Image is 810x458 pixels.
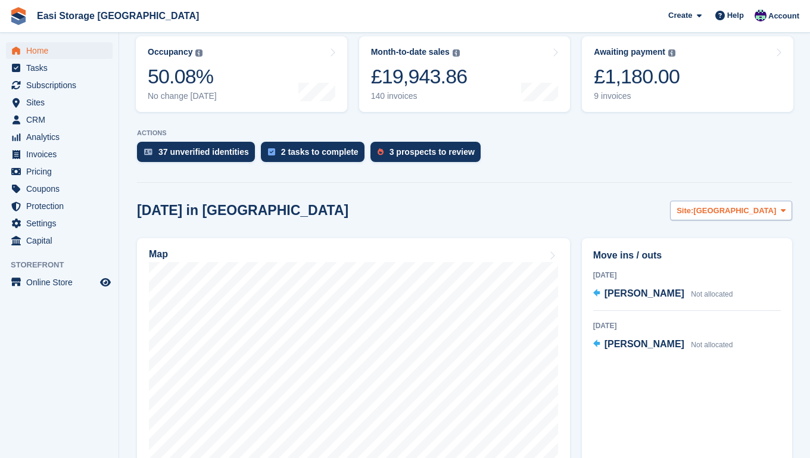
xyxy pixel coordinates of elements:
[6,215,113,232] a: menu
[378,148,384,155] img: prospect-51fa495bee0391a8d652442698ab0144808aea92771e9ea1ae160a38d050c398.svg
[6,129,113,145] a: menu
[26,129,98,145] span: Analytics
[148,64,217,89] div: 50.08%
[137,142,261,168] a: 37 unverified identities
[594,64,680,89] div: £1,180.00
[6,198,113,214] a: menu
[668,49,675,57] img: icon-info-grey-7440780725fd019a000dd9b08b2336e03edf1995a4989e88bcd33f0948082b44.svg
[32,6,204,26] a: Easi Storage [GEOGRAPHIC_DATA]
[691,290,733,298] span: Not allocated
[370,142,487,168] a: 3 prospects to review
[136,36,347,112] a: Occupancy 50.08% No change [DATE]
[593,337,733,353] a: [PERSON_NAME] Not allocated
[268,148,275,155] img: task-75834270c22a3079a89374b754ae025e5fb1db73e45f91037f5363f120a921f8.svg
[26,60,98,76] span: Tasks
[10,7,27,25] img: stora-icon-8386f47178a22dfd0bd8f6a31ec36ba5ce8667c1dd55bd0f319d3a0aa187defe.svg
[371,47,450,57] div: Month-to-date sales
[359,36,571,112] a: Month-to-date sales £19,943.86 140 invoices
[148,47,192,57] div: Occupancy
[148,91,217,101] div: No change [DATE]
[453,49,460,57] img: icon-info-grey-7440780725fd019a000dd9b08b2336e03edf1995a4989e88bcd33f0948082b44.svg
[755,10,767,21] img: Steven Cusick
[137,129,792,137] p: ACTIONS
[605,288,684,298] span: [PERSON_NAME]
[693,205,776,217] span: [GEOGRAPHIC_DATA]
[670,201,792,220] button: Site: [GEOGRAPHIC_DATA]
[6,163,113,180] a: menu
[6,42,113,59] a: menu
[261,142,370,168] a: 2 tasks to complete
[26,232,98,249] span: Capital
[677,205,693,217] span: Site:
[6,274,113,291] a: menu
[390,147,475,157] div: 3 prospects to review
[26,180,98,197] span: Coupons
[727,10,744,21] span: Help
[26,77,98,94] span: Subscriptions
[26,274,98,291] span: Online Store
[593,248,781,263] h2: Move ins / outs
[593,270,781,281] div: [DATE]
[26,42,98,59] span: Home
[6,180,113,197] a: menu
[158,147,249,157] div: 37 unverified identities
[668,10,692,21] span: Create
[6,77,113,94] a: menu
[605,339,684,349] span: [PERSON_NAME]
[691,341,733,349] span: Not allocated
[98,275,113,289] a: Preview store
[768,10,799,22] span: Account
[281,147,359,157] div: 2 tasks to complete
[6,60,113,76] a: menu
[26,94,98,111] span: Sites
[26,215,98,232] span: Settings
[593,286,733,302] a: [PERSON_NAME] Not allocated
[582,36,793,112] a: Awaiting payment £1,180.00 9 invoices
[26,146,98,163] span: Invoices
[594,47,665,57] div: Awaiting payment
[195,49,202,57] img: icon-info-grey-7440780725fd019a000dd9b08b2336e03edf1995a4989e88bcd33f0948082b44.svg
[6,111,113,128] a: menu
[26,198,98,214] span: Protection
[371,91,468,101] div: 140 invoices
[6,94,113,111] a: menu
[144,148,152,155] img: verify_identity-adf6edd0f0f0b5bbfe63781bf79b02c33cf7c696d77639b501bdc392416b5a36.svg
[26,111,98,128] span: CRM
[137,202,348,219] h2: [DATE] in [GEOGRAPHIC_DATA]
[593,320,781,331] div: [DATE]
[11,259,119,271] span: Storefront
[6,146,113,163] a: menu
[594,91,680,101] div: 9 invoices
[26,163,98,180] span: Pricing
[371,64,468,89] div: £19,943.86
[149,249,168,260] h2: Map
[6,232,113,249] a: menu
